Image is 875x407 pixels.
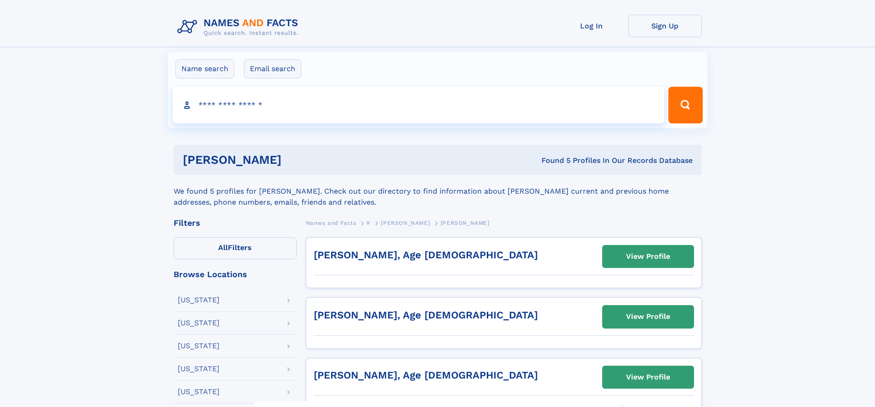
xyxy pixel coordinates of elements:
[174,270,297,279] div: Browse Locations
[173,87,665,123] input: search input
[178,342,220,350] div: [US_STATE]
[603,306,694,328] a: View Profile
[178,388,220,396] div: [US_STATE]
[218,243,228,252] span: All
[178,319,220,327] div: [US_STATE]
[628,15,702,37] a: Sign Up
[175,59,234,78] label: Name search
[412,156,693,166] div: Found 5 Profiles In Our Records Database
[603,245,694,268] a: View Profile
[174,219,297,227] div: Filters
[440,220,490,226] span: [PERSON_NAME]
[174,15,306,39] img: Logo Names and Facts
[306,217,356,229] a: Names and Facts
[314,369,538,381] a: [PERSON_NAME], Age [DEMOGRAPHIC_DATA]
[178,365,220,373] div: [US_STATE]
[183,154,412,166] h1: [PERSON_NAME]
[178,296,220,304] div: [US_STATE]
[603,366,694,388] a: View Profile
[668,87,702,123] button: Search Button
[367,220,371,226] span: K
[626,367,670,388] div: View Profile
[555,15,628,37] a: Log In
[381,217,430,229] a: [PERSON_NAME]
[314,249,538,261] a: [PERSON_NAME], Age [DEMOGRAPHIC_DATA]
[314,309,538,321] a: [PERSON_NAME], Age [DEMOGRAPHIC_DATA]
[174,237,297,259] label: Filters
[367,217,371,229] a: K
[626,306,670,327] div: View Profile
[174,175,702,208] div: We found 5 profiles for [PERSON_NAME]. Check out our directory to find information about [PERSON_...
[381,220,430,226] span: [PERSON_NAME]
[626,246,670,267] div: View Profile
[244,59,301,78] label: Email search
